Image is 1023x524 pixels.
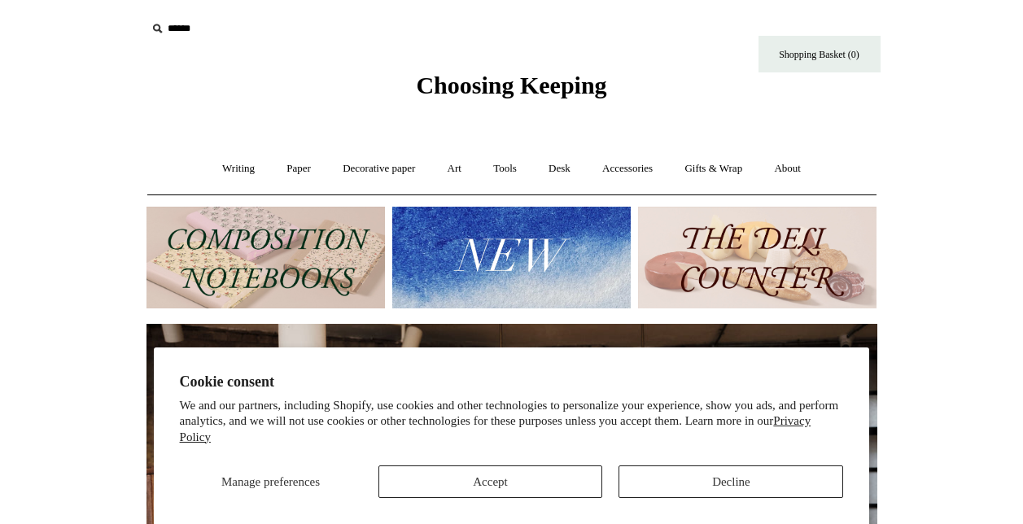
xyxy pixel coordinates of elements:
[638,207,877,308] img: The Deli Counter
[534,147,585,190] a: Desk
[479,147,531,190] a: Tools
[759,36,881,72] a: Shopping Basket (0)
[272,147,326,190] a: Paper
[180,398,844,446] p: We and our partners, including Shopify, use cookies and other technologies to personalize your ex...
[619,465,843,498] button: Decline
[416,85,606,96] a: Choosing Keeping
[328,147,430,190] a: Decorative paper
[221,475,320,488] span: Manage preferences
[146,207,385,308] img: 202302 Composition ledgers.jpg__PID:69722ee6-fa44-49dd-a067-31375e5d54ec
[759,147,815,190] a: About
[416,72,606,98] span: Choosing Keeping
[180,373,844,391] h2: Cookie consent
[670,147,757,190] a: Gifts & Wrap
[180,414,811,443] a: Privacy Policy
[433,147,476,190] a: Art
[208,147,269,190] a: Writing
[588,147,667,190] a: Accessories
[180,465,362,498] button: Manage preferences
[378,465,603,498] button: Accept
[392,207,631,308] img: New.jpg__PID:f73bdf93-380a-4a35-bcfe-7823039498e1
